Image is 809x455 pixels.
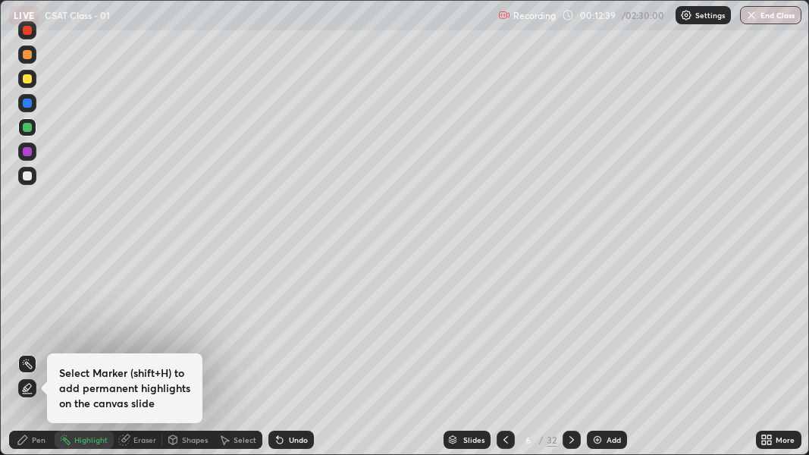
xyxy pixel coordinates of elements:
div: 32 [547,433,557,447]
div: Highlight [74,436,108,444]
div: Shapes [182,436,208,444]
img: recording.375f2c34.svg [498,9,510,21]
div: More [776,436,795,444]
p: Recording [513,10,556,21]
button: End Class [740,6,801,24]
div: Add [607,436,621,444]
div: Eraser [133,436,156,444]
img: class-settings-icons [680,9,692,21]
div: / [539,435,544,444]
p: LIVE [14,9,34,21]
img: end-class-cross [745,9,757,21]
div: Select [234,436,256,444]
img: add-slide-button [591,434,604,446]
div: 6 [521,435,536,444]
div: Undo [289,436,308,444]
p: Settings [695,11,725,19]
h4: Select Marker (shift+H) to add permanent highlights on the canvas slide [59,366,190,411]
p: CSAT Class - 01 [45,9,110,21]
div: Slides [463,436,484,444]
div: Pen [32,436,45,444]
